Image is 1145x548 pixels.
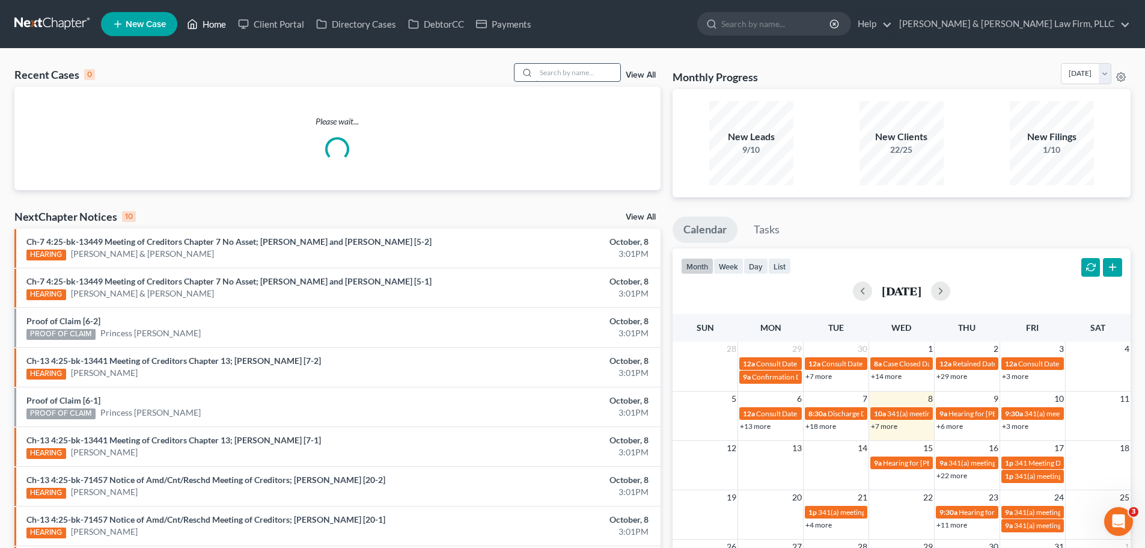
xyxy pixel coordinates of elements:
span: 8 [927,392,934,406]
span: Discharge Date for [GEOGRAPHIC_DATA], Natajha [828,409,988,418]
div: 3:01PM [449,327,649,339]
span: 12a [1005,359,1017,368]
span: 13 [791,441,803,455]
span: 15 [922,441,934,455]
a: Proof of Claim [6-1] [26,395,100,405]
a: +11 more [936,520,967,529]
a: Ch-13 4:25-bk-13441 Meeting of Creditors Chapter 13; [PERSON_NAME] [7-2] [26,356,321,366]
a: +13 more [740,422,771,431]
a: Ch-13 4:25-bk-71457 Notice of Amd/Cnt/Reschd Meeting of Creditors; [PERSON_NAME] [20-1] [26,514,385,525]
span: Consult Date for [PERSON_NAME], [PERSON_NAME] [756,409,925,418]
span: 9a [939,458,947,467]
div: 3:01PM [449,248,649,260]
a: Client Portal [232,13,310,35]
span: Retained Date for [PERSON_NAME][GEOGRAPHIC_DATA] [953,359,1138,368]
div: October, 8 [449,395,649,407]
span: Consult Date for [PERSON_NAME] [1018,359,1128,368]
a: Ch-13 4:25-bk-13441 Meeting of Creditors Chapter 13; [PERSON_NAME] [7-1] [26,435,321,445]
span: Fri [1026,322,1039,333]
a: Princess [PERSON_NAME] [100,407,201,419]
div: 3:01PM [449,486,649,498]
a: +4 more [805,520,832,529]
div: October, 8 [449,236,649,248]
span: 3 [1058,342,1065,356]
span: 20 [791,490,803,505]
button: list [768,258,791,274]
span: 9:30a [939,508,957,517]
span: Tue [828,322,844,333]
span: 3 [1129,507,1138,517]
iframe: Intercom live chat [1104,507,1133,536]
span: 9a [743,372,751,381]
a: Princess [PERSON_NAME] [100,327,201,339]
span: 18 [1119,441,1131,455]
span: 29 [791,342,803,356]
div: October, 8 [449,474,649,486]
span: 341(a) meeting for [PERSON_NAME] [818,508,934,517]
span: 2 [992,342,1000,356]
span: 24 [1053,490,1065,505]
span: 9a [1005,508,1013,517]
span: 12 [725,441,737,455]
div: 3:01PM [449,367,649,379]
div: 3:01PM [449,288,649,300]
a: +7 more [805,372,832,381]
span: 341(a) meeting for [PERSON_NAME] [1014,508,1130,517]
span: 5 [730,392,737,406]
span: Hearing for [PERSON_NAME] [948,409,1042,418]
span: 341(a) meeting for [PERSON_NAME] & [PERSON_NAME] [948,458,1128,467]
span: 28 [725,342,737,356]
span: Confirmation Date for [PERSON_NAME] [752,372,879,381]
span: 7 [861,392,869,406]
a: Ch-13 4:25-bk-71457 Notice of Amd/Cnt/Reschd Meeting of Creditors; [PERSON_NAME] [20-2] [26,475,385,485]
span: 9 [992,392,1000,406]
div: New Filings [1010,130,1094,144]
span: 12a [743,359,755,368]
span: 341(a) meeting for [PERSON_NAME] [1015,472,1131,481]
span: 10a [874,409,886,418]
div: New Leads [709,130,793,144]
div: New Clients [860,130,944,144]
button: week [713,258,743,274]
span: 341 Meeting Date for [PERSON_NAME] [1015,458,1139,467]
div: PROOF OF CLAIM [26,408,96,419]
span: 9a [1005,521,1013,530]
span: Sat [1090,322,1105,333]
div: 3:01PM [449,446,649,458]
a: +6 more [936,422,963,431]
span: 16 [988,441,1000,455]
a: Calendar [673,217,737,243]
h3: Monthly Progress [673,70,758,84]
span: 9:30a [1005,409,1023,418]
span: 17 [1053,441,1065,455]
div: PROOF OF CLAIM [26,329,96,340]
a: Payments [470,13,537,35]
a: View All [626,71,656,79]
a: +3 more [1002,372,1028,381]
h2: [DATE] [882,285,921,297]
span: Case Closed Date for [PERSON_NAME] [883,359,1006,368]
span: 14 [856,441,869,455]
a: [PERSON_NAME] [71,526,138,538]
a: [PERSON_NAME] & [PERSON_NAME] [71,248,214,260]
a: Tasks [743,217,790,243]
span: 8:30a [808,409,826,418]
span: 23 [988,490,1000,505]
div: October, 8 [449,276,649,288]
div: HEARING [26,448,66,459]
a: [PERSON_NAME] [71,486,138,498]
a: +18 more [805,422,836,431]
input: Search by name... [536,64,620,81]
a: [PERSON_NAME] [71,446,138,458]
a: Ch-7 4:25-bk-13449 Meeting of Creditors Chapter 7 No Asset; [PERSON_NAME] and [PERSON_NAME] [5-2] [26,236,432,247]
span: 22 [922,490,934,505]
div: HEARING [26,369,66,380]
span: Consult Date for [PERSON_NAME] [822,359,931,368]
a: [PERSON_NAME] [71,367,138,379]
a: [PERSON_NAME] & [PERSON_NAME] Law Firm, PLLC [893,13,1130,35]
div: 9/10 [709,144,793,156]
span: Sun [697,322,714,333]
div: 3:01PM [449,407,649,419]
a: +7 more [871,422,897,431]
a: View All [626,213,656,221]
